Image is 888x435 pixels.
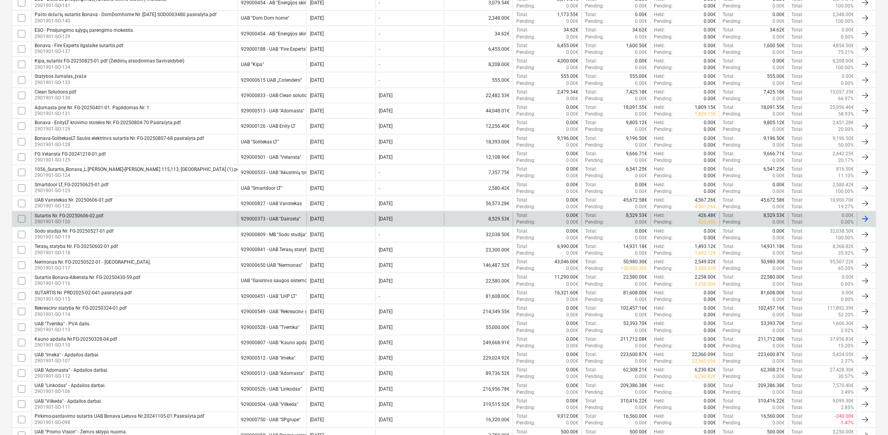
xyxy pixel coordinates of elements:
div: - [379,15,380,21]
p: 6,541.25€ [764,166,785,173]
div: Adomasta prie Nr. FG-20250401-01. Papildomas Nr. 1 [35,105,149,110]
p: 0.00€ [773,11,785,18]
div: [DATE] [310,15,324,21]
p: Total : [792,18,804,25]
div: 2,348.00€ [444,11,513,25]
p: 1,173.55€ [557,11,578,18]
p: 0.00€ [566,151,578,157]
p: 2,451.28€ [833,119,854,126]
div: 8,208.00€ [444,58,513,71]
p: 2901901-SO-133 [35,79,86,86]
p: 0.00€ [566,95,578,102]
p: 0.00€ [773,34,785,40]
p: 0.00€ [704,73,716,80]
p: Pending : [654,111,673,117]
p: Total : [585,166,597,173]
p: 555.00€ [767,73,785,80]
p: Pending : [654,49,673,56]
p: 0.00€ [566,34,578,40]
div: 7,357.75€ [444,166,513,179]
div: Clean Solutions.pdf [35,89,76,95]
p: Held : [654,119,665,126]
p: Total : [723,27,735,33]
div: 146,487.52€ [444,259,513,272]
p: Total : [792,126,804,133]
p: 9,196.50€ [626,135,648,142]
p: Total : [792,95,804,102]
div: 12,108.96€ [444,151,513,164]
p: 0.00€ [704,135,716,142]
p: Pending : [654,157,673,164]
p: 816.50€ [836,166,854,173]
div: [DATE] [310,31,324,37]
div: 214,349.55€ [444,305,513,318]
div: 929000513 - UAB "Adomasta" [241,108,305,114]
p: 9,196.50€ [833,135,854,142]
p: Total : [792,104,804,111]
p: 9,805.12€ [764,119,785,126]
div: 555.00€ [444,73,513,86]
p: Total : [792,151,804,157]
p: Held : [654,104,665,111]
div: ESO - Prisijungimo sąlygų parengimo mokestis. [35,28,134,33]
p: Held : [654,58,665,64]
p: Total : [585,58,597,64]
p: 0.00€ [566,104,578,111]
p: Pending : [585,80,604,87]
p: 2,479.34€ [557,89,578,95]
div: 32,038.50€ [444,228,513,241]
div: 929000126 - UAB Enity LT [241,123,296,129]
p: Total : [792,49,804,56]
p: 34.62€ [633,27,648,33]
p: Total : [792,27,804,33]
p: Total : [516,119,528,126]
p: 9,666.71€ [626,151,648,157]
p: Total : [585,104,597,111]
p: 34.62€ [563,27,578,33]
p: 0.00€ [566,142,578,149]
p: 4,854.50€ [833,42,854,49]
p: Total : [585,135,597,142]
p: Total : [585,89,597,95]
p: Pending : [723,142,742,149]
p: 9,666.71€ [764,151,785,157]
p: Total : [792,166,804,173]
p: 0.00€ [566,3,578,9]
div: [DATE] [310,46,324,52]
p: 2901901-SO-137 [35,48,123,55]
p: 1,809.15€ [695,111,716,117]
p: 0.00€ [704,58,716,64]
p: Total : [792,119,804,126]
p: Pending : [723,157,742,164]
p: Pending : [585,111,604,117]
p: Held : [654,89,665,95]
p: 0.00€ [773,64,785,71]
p: Total : [516,166,528,173]
p: Total : [723,151,735,157]
p: 0.00€ [704,27,716,33]
p: 75.21% [838,49,854,56]
p: Held : [654,151,665,157]
div: [DATE] [310,139,324,145]
p: Total : [792,11,804,18]
div: 22,482.53€ [444,89,513,102]
p: 1,600.50€ [626,42,648,49]
p: Pending : [723,18,742,25]
p: Pending : [723,126,742,133]
p: Total : [585,151,597,157]
p: Held : [654,42,665,49]
p: Held : [654,27,665,33]
div: Bonava - EnityLT krovimo stotelės Nr. FG-20250804-70 Pasirašyta.pdf [35,120,181,126]
div: FG Velansta FG-20241218-01.pdf [35,151,106,157]
p: 2901901-SO-131 [35,110,149,117]
p: Pending : [585,18,604,25]
p: 0.00€ [704,126,716,133]
div: [DATE] [379,123,393,129]
div: 249,668.91€ [444,336,513,349]
p: 0.00€ [704,119,716,126]
p: Pending : [516,80,535,87]
p: 0.00€ [635,49,648,56]
p: 0.00€ [773,49,785,56]
p: Total : [792,80,804,87]
div: - [379,46,380,52]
